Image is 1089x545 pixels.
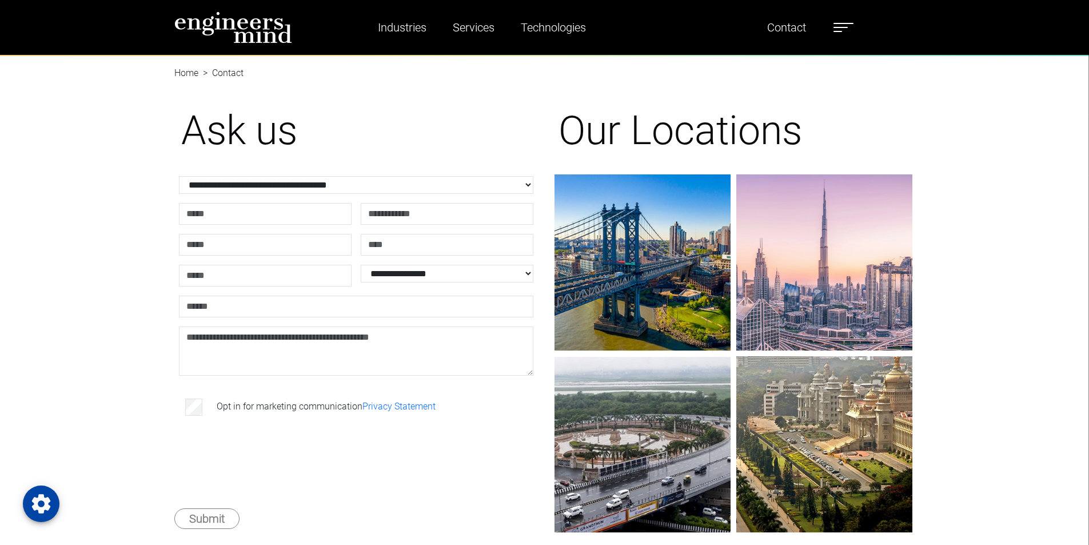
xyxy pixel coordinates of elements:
[174,508,240,529] button: Submit
[362,401,436,412] a: Privacy Statement
[516,14,591,41] a: Technologies
[373,14,431,41] a: Industries
[555,174,731,351] img: gif
[217,400,436,413] label: Opt in for marketing communication
[174,67,198,78] a: Home
[555,356,731,532] img: gif
[181,436,355,481] iframe: reCAPTCHA
[559,106,908,154] h1: Our Locations
[763,14,811,41] a: Contact
[736,356,912,532] img: gif
[174,55,915,69] nav: breadcrumb
[198,66,244,80] li: Contact
[736,174,912,351] img: gif
[448,14,499,41] a: Services
[181,106,531,154] h1: Ask us
[174,11,292,43] img: logo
